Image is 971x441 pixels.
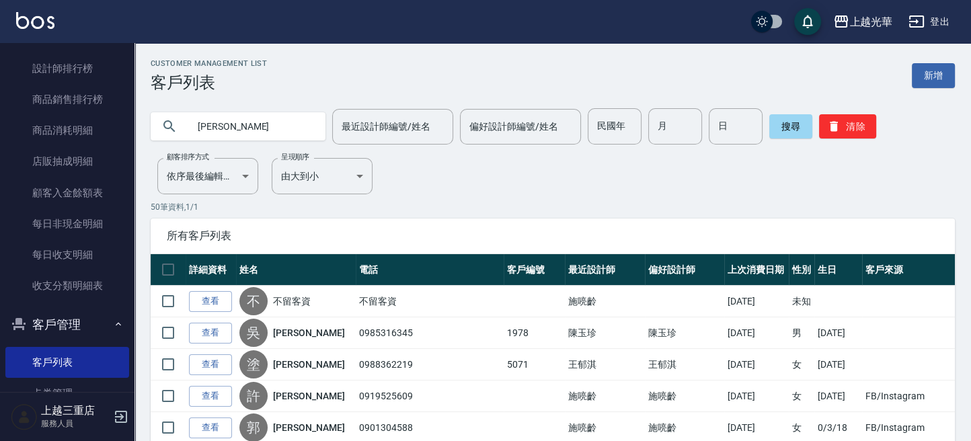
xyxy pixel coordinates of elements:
td: 王郁淇 [645,349,725,380]
button: save [794,8,821,35]
a: 商品銷售排行榜 [5,84,129,115]
th: 姓名 [236,254,356,286]
button: 清除 [819,114,876,138]
td: 0919525609 [356,380,504,412]
label: 呈現順序 [281,152,309,162]
td: 陳玉珍 [565,317,645,349]
td: [DATE] [814,380,862,412]
td: 王郁淇 [565,349,645,380]
a: 查看 [189,417,232,438]
td: 不留客資 [356,286,504,317]
a: 每日收支明細 [5,239,129,270]
th: 上次消費日期 [724,254,788,286]
td: 男 [789,317,815,349]
th: 性別 [789,254,815,286]
td: [DATE] [814,317,862,349]
div: 吳 [239,319,268,347]
a: 設計師排行榜 [5,53,129,84]
img: Logo [16,12,54,29]
button: 客戶管理 [5,307,129,342]
td: [DATE] [724,349,788,380]
td: 施喨齡 [565,380,645,412]
button: 搜尋 [769,114,812,138]
a: [PERSON_NAME] [273,326,344,339]
a: 店販抽成明細 [5,146,129,177]
p: 服務人員 [41,417,110,430]
p: 50 筆資料, 1 / 1 [151,201,955,213]
td: [DATE] [724,317,788,349]
a: 查看 [189,323,232,344]
td: [DATE] [814,349,862,380]
a: 新增 [912,63,955,88]
td: 女 [789,380,815,412]
td: 施喨齡 [645,380,725,412]
a: 卡券管理 [5,378,129,409]
h3: 客戶列表 [151,73,267,92]
h2: Customer Management List [151,59,267,68]
td: 施喨齡 [565,286,645,317]
th: 最近設計師 [565,254,645,286]
td: 陳玉珍 [645,317,725,349]
div: 由大到小 [272,158,373,194]
div: 不 [239,287,268,315]
th: 客戶來源 [862,254,955,286]
td: 未知 [789,286,815,317]
th: 客戶編號 [504,254,565,286]
a: [PERSON_NAME] [273,358,344,371]
div: 上越光華 [849,13,892,30]
a: [PERSON_NAME] [273,421,344,434]
td: 1978 [504,317,565,349]
div: 塗 [239,350,268,378]
span: 所有客戶列表 [167,229,939,243]
a: 客戶列表 [5,347,129,378]
td: 0988362219 [356,349,504,380]
a: 收支分類明細表 [5,270,129,301]
a: 不留客資 [273,294,311,308]
th: 偏好設計師 [645,254,725,286]
input: 搜尋關鍵字 [188,108,315,145]
a: [PERSON_NAME] [273,389,344,403]
td: [DATE] [724,380,788,412]
img: Person [11,403,38,430]
div: 依序最後編輯時間 [157,158,258,194]
td: [DATE] [724,286,788,317]
a: 每日非現金明細 [5,208,129,239]
th: 生日 [814,254,862,286]
label: 顧客排序方式 [167,152,209,162]
button: 登出 [903,9,955,34]
button: 上越光華 [828,8,898,36]
a: 商品消耗明細 [5,115,129,146]
td: 0985316345 [356,317,504,349]
a: 查看 [189,386,232,407]
th: 電話 [356,254,504,286]
td: 5071 [504,349,565,380]
th: 詳細資料 [186,254,236,286]
a: 查看 [189,354,232,375]
h5: 上越三重店 [41,404,110,417]
div: 許 [239,382,268,410]
a: 顧客入金餘額表 [5,177,129,208]
td: FB/Instagram [862,380,955,412]
td: 女 [789,349,815,380]
a: 查看 [189,291,232,312]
